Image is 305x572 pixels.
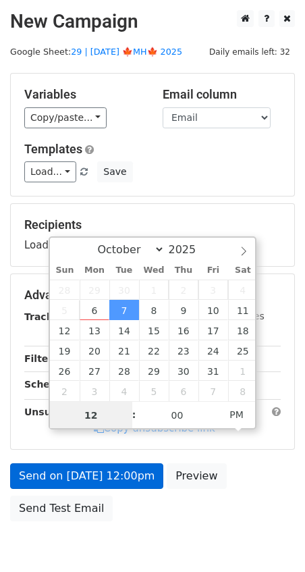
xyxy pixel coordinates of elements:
[50,361,80,381] span: October 26, 2025
[228,361,258,381] span: November 1, 2025
[218,401,255,428] span: Click to toggle
[24,288,281,303] h5: Advanced
[10,47,182,57] small: Google Sheet:
[228,300,258,320] span: October 11, 2025
[139,266,169,275] span: Wed
[109,300,139,320] span: October 7, 2025
[10,10,295,33] h2: New Campaign
[24,161,76,182] a: Load...
[109,381,139,401] span: November 4, 2025
[139,381,169,401] span: November 5, 2025
[169,340,198,361] span: October 23, 2025
[136,402,219,429] input: Minute
[109,320,139,340] span: October 14, 2025
[109,280,139,300] span: September 30, 2025
[228,340,258,361] span: October 25, 2025
[139,361,169,381] span: October 29, 2025
[24,353,59,364] strong: Filters
[238,507,305,572] iframe: Chat Widget
[139,320,169,340] span: October 15, 2025
[24,107,107,128] a: Copy/paste...
[24,311,70,322] strong: Tracking
[204,45,295,59] span: Daily emails left: 32
[80,340,109,361] span: October 20, 2025
[198,320,228,340] span: October 17, 2025
[198,266,228,275] span: Fri
[97,161,132,182] button: Save
[198,280,228,300] span: October 3, 2025
[50,300,80,320] span: October 5, 2025
[109,266,139,275] span: Tue
[80,381,109,401] span: November 3, 2025
[94,422,215,434] a: Copy unsubscribe link
[50,402,132,429] input: Hour
[109,340,139,361] span: October 21, 2025
[24,87,142,102] h5: Variables
[50,280,80,300] span: September 28, 2025
[24,142,82,156] a: Templates
[169,320,198,340] span: October 16, 2025
[198,381,228,401] span: November 7, 2025
[80,361,109,381] span: October 27, 2025
[80,300,109,320] span: October 6, 2025
[169,361,198,381] span: October 30, 2025
[139,340,169,361] span: October 22, 2025
[139,280,169,300] span: October 1, 2025
[50,266,80,275] span: Sun
[228,320,258,340] span: October 18, 2025
[10,463,163,489] a: Send on [DATE] 12:00pm
[71,47,182,57] a: 29 | [DATE] 🍁MH🍁 2025
[228,280,258,300] span: October 4, 2025
[80,280,109,300] span: September 29, 2025
[109,361,139,381] span: October 28, 2025
[50,320,80,340] span: October 12, 2025
[198,300,228,320] span: October 10, 2025
[163,87,281,102] h5: Email column
[24,217,281,253] div: Loading...
[211,309,264,323] label: UTM Codes
[169,381,198,401] span: November 6, 2025
[228,266,258,275] span: Sat
[228,381,258,401] span: November 8, 2025
[169,280,198,300] span: October 2, 2025
[80,320,109,340] span: October 13, 2025
[169,300,198,320] span: October 9, 2025
[139,300,169,320] span: October 8, 2025
[24,407,90,417] strong: Unsubscribe
[80,266,109,275] span: Mon
[169,266,198,275] span: Thu
[204,47,295,57] a: Daily emails left: 32
[50,340,80,361] span: October 19, 2025
[132,401,136,428] span: :
[198,340,228,361] span: October 24, 2025
[198,361,228,381] span: October 31, 2025
[165,243,213,256] input: Year
[10,496,113,521] a: Send Test Email
[24,217,281,232] h5: Recipients
[24,379,73,390] strong: Schedule
[167,463,226,489] a: Preview
[50,381,80,401] span: November 2, 2025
